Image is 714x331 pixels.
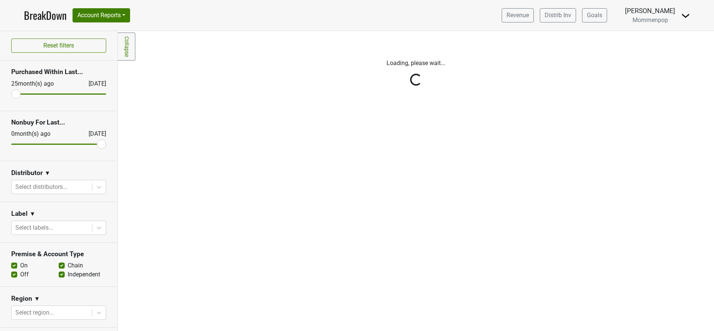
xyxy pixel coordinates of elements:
[118,33,135,61] a: Collapse
[681,11,690,20] img: Dropdown Menu
[502,8,534,22] a: Revenue
[209,59,624,68] p: Loading, please wait...
[633,16,668,24] span: Mommenpop
[625,6,675,16] div: [PERSON_NAME]
[73,8,130,22] button: Account Reports
[582,8,607,22] a: Goals
[24,7,67,23] a: BreakDown
[540,8,576,22] a: Distrib Inv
